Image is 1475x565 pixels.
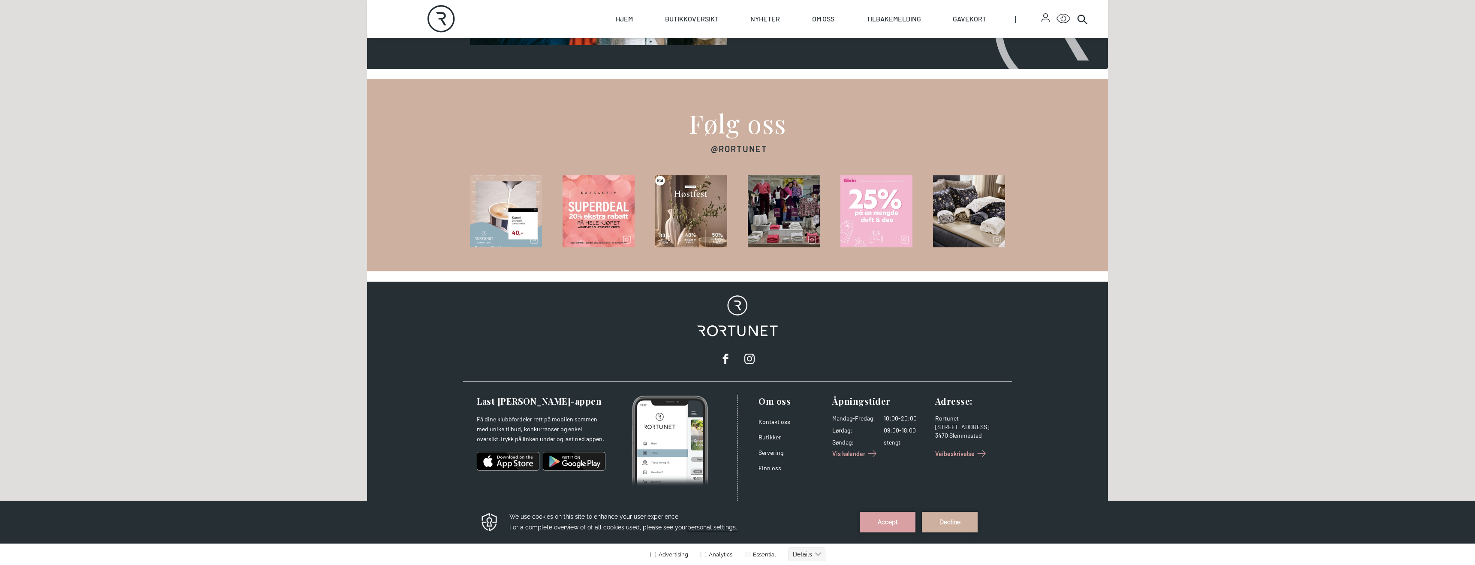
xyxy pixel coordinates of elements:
[935,449,975,458] span: Veibeskrivelse
[759,433,781,441] a: Butikker
[701,51,706,57] input: Analytics
[832,449,865,458] span: Vis kalender
[884,426,928,435] dd: 09:00-18:00
[935,432,948,439] span: 3470
[477,451,539,472] img: ios
[949,432,982,439] span: Slemmestad
[884,414,928,423] dd: 10:00-20:00
[480,11,499,32] img: Privacy reminder
[832,414,875,423] dt: Mandag - Fredag :
[650,51,688,57] label: Advertising
[793,50,812,57] text: Details
[687,23,737,30] span: personal settings.
[832,426,875,435] dt: Lørdag :
[832,447,879,460] a: Vis kalender
[711,143,768,155] h3: @Rortunet
[741,350,758,367] a: instagram
[935,395,1002,407] h3: Adresse :
[759,395,825,407] h3: Om oss
[935,414,1002,423] div: Rortunet
[832,395,928,407] h3: Åpningstider
[922,11,978,32] button: Decline
[935,423,1002,431] div: [STREET_ADDRESS]
[759,418,790,425] a: Kontakt oss
[717,350,734,367] a: facebook
[689,110,787,136] h2: Følg oss
[1057,12,1070,26] button: Open Accessibility Menu
[788,47,825,60] button: Details
[477,395,605,407] h3: Last [PERSON_NAME]-appen
[509,11,849,32] h3: We use cookies on this site to enhance your user experience. For a complete overview of of all co...
[699,51,732,57] label: Analytics
[745,51,750,57] input: Essential
[759,464,781,472] a: Finn oss
[860,11,915,32] button: Accept
[543,451,605,472] img: android
[832,438,875,447] dt: Søndag :
[884,438,928,447] dd: stengt
[650,51,656,57] input: Advertising
[743,51,776,57] label: Essential
[632,395,708,487] img: Photo of mobile app home screen
[935,447,988,460] a: Veibeskrivelse
[759,449,783,456] a: Servering
[477,414,605,444] p: Få dine klubbfordeler rett på mobilen sammen med unike tilbud, konkurranser og enkel oversikt.Try...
